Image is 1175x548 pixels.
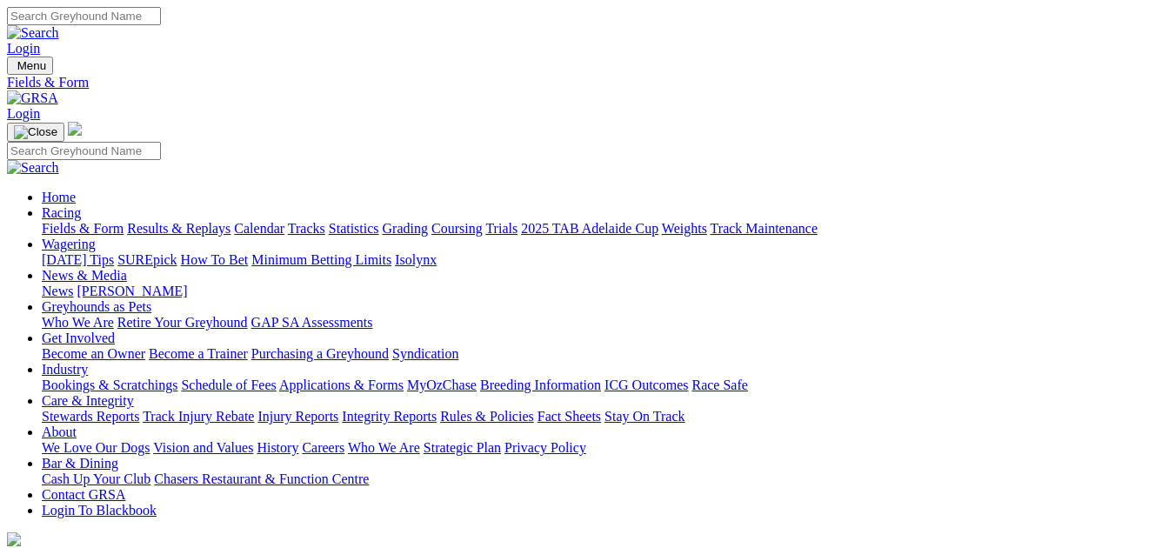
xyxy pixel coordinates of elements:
a: Stewards Reports [42,409,139,424]
img: logo-grsa-white.png [68,122,82,136]
a: Privacy Policy [504,440,586,455]
a: Calendar [234,221,284,236]
a: Cash Up Your Club [42,471,150,486]
a: How To Bet [181,252,249,267]
a: MyOzChase [407,378,477,392]
a: Who We Are [348,440,420,455]
a: We Love Our Dogs [42,440,150,455]
div: Care & Integrity [42,409,1168,424]
input: Search [7,142,161,160]
a: Trials [485,221,517,236]
a: Industry [42,362,88,377]
a: Strategic Plan [424,440,501,455]
a: Weights [662,221,707,236]
a: Retire Your Greyhound [117,315,248,330]
div: News & Media [42,284,1168,299]
a: Minimum Betting Limits [251,252,391,267]
a: Careers [302,440,344,455]
a: Bar & Dining [42,456,118,471]
a: Breeding Information [480,378,601,392]
div: Wagering [42,252,1168,268]
a: Track Maintenance [711,221,818,236]
a: ICG Outcomes [604,378,688,392]
div: Greyhounds as Pets [42,315,1168,331]
button: Toggle navigation [7,123,64,142]
a: Grading [383,221,428,236]
a: Statistics [329,221,379,236]
a: Greyhounds as Pets [42,299,151,314]
a: Purchasing a Greyhound [251,346,389,361]
a: News [42,284,73,298]
span: Menu [17,59,46,72]
img: GRSA [7,90,58,106]
a: [DATE] Tips [42,252,114,267]
img: Search [7,160,59,176]
a: Rules & Policies [440,409,534,424]
a: Syndication [392,346,458,361]
a: Race Safe [691,378,747,392]
a: Injury Reports [257,409,338,424]
a: Become a Trainer [149,346,248,361]
div: Get Involved [42,346,1168,362]
a: Fields & Form [42,221,124,236]
a: Care & Integrity [42,393,134,408]
a: Fact Sheets [537,409,601,424]
a: Integrity Reports [342,409,437,424]
a: Racing [42,205,81,220]
a: History [257,440,298,455]
img: Search [7,25,59,41]
div: About [42,440,1168,456]
a: Home [42,190,76,204]
a: News & Media [42,268,127,283]
a: Get Involved [42,331,115,345]
a: About [42,424,77,439]
a: SUREpick [117,252,177,267]
img: logo-grsa-white.png [7,532,21,546]
a: Become an Owner [42,346,145,361]
a: GAP SA Assessments [251,315,373,330]
a: Schedule of Fees [181,378,276,392]
a: Fields & Form [7,75,1168,90]
a: Login [7,106,40,121]
a: [PERSON_NAME] [77,284,187,298]
a: Login To Blackbook [42,503,157,518]
a: 2025 TAB Adelaide Cup [521,221,658,236]
a: Chasers Restaurant & Function Centre [154,471,369,486]
a: Vision and Values [153,440,253,455]
a: Stay On Track [604,409,684,424]
a: Track Injury Rebate [143,409,254,424]
div: Bar & Dining [42,471,1168,487]
a: Who We Are [42,315,114,330]
input: Search [7,7,161,25]
a: Results & Replays [127,221,230,236]
a: Login [7,41,40,56]
a: Coursing [431,221,483,236]
div: Industry [42,378,1168,393]
a: Isolynx [395,252,437,267]
a: Contact GRSA [42,487,125,502]
a: Applications & Forms [279,378,404,392]
div: Racing [42,221,1168,237]
img: Close [14,125,57,139]
a: Tracks [288,221,325,236]
button: Toggle navigation [7,57,53,75]
a: Wagering [42,237,96,251]
a: Bookings & Scratchings [42,378,177,392]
